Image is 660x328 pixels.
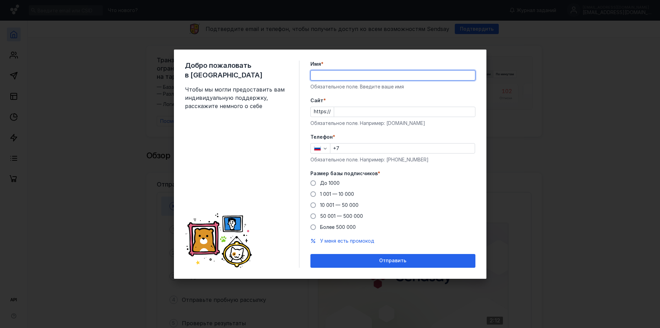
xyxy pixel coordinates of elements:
div: Обязательное поле. Введите ваше имя [310,83,475,90]
span: Имя [310,61,321,67]
span: Более 500 000 [320,224,356,230]
span: Отправить [379,258,406,264]
span: До 1000 [320,180,340,186]
span: 10 001 — 50 000 [320,202,359,208]
span: У меня есть промокод [320,238,374,244]
span: Добро пожаловать в [GEOGRAPHIC_DATA] [185,61,288,80]
button: Отправить [310,254,475,268]
span: 50 001 — 500 000 [320,213,363,219]
span: 1 001 — 10 000 [320,191,354,197]
div: Обязательное поле. Например: [DOMAIN_NAME] [310,120,475,127]
button: У меня есть промокод [320,237,374,244]
span: Телефон [310,134,333,140]
div: Обязательное поле. Например: [PHONE_NUMBER] [310,156,475,163]
span: Cайт [310,97,323,104]
span: Чтобы мы могли предоставить вам индивидуальную поддержку, расскажите немного о себе [185,85,288,110]
span: Размер базы подписчиков [310,170,378,177]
